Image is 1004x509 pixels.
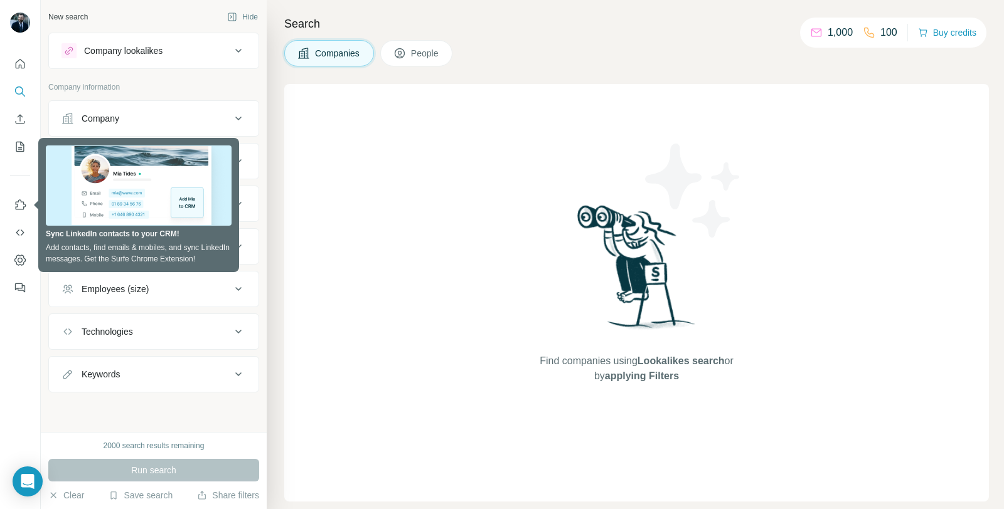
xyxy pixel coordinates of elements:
[10,53,30,75] button: Quick start
[13,466,43,496] div: Open Intercom Messenger
[48,81,259,93] p: Company information
[828,25,853,40] p: 1,000
[637,134,750,247] img: Surfe Illustration - Stars
[82,368,120,380] div: Keywords
[10,249,30,271] button: Dashboard
[218,8,267,26] button: Hide
[82,240,156,253] div: Annual revenue ($)
[104,440,205,451] div: 2000 search results remaining
[82,197,127,210] div: HQ location
[84,45,163,57] div: Company lookalikes
[536,354,737,384] span: Find companies using or by
[10,13,30,33] img: Avatar
[197,489,259,501] button: Share filters
[411,47,440,60] span: People
[82,325,133,338] div: Technologies
[315,47,361,60] span: Companies
[49,274,259,304] button: Employees (size)
[284,15,989,33] h4: Search
[572,202,702,342] img: Surfe Illustration - Woman searching with binoculars
[109,489,173,501] button: Save search
[918,24,976,41] button: Buy credits
[82,112,119,125] div: Company
[10,80,30,103] button: Search
[82,283,149,295] div: Employees (size)
[49,317,259,347] button: Technologies
[638,355,725,366] span: Lookalikes search
[10,194,30,216] button: Use Surfe on LinkedIn
[49,189,259,219] button: HQ location
[10,276,30,299] button: Feedback
[49,103,259,134] button: Company
[49,146,259,176] button: Industry
[10,221,30,244] button: Use Surfe API
[49,359,259,389] button: Keywords
[48,489,84,501] button: Clear
[605,370,679,381] span: applying Filters
[880,25,897,40] p: 100
[49,36,259,66] button: Company lookalikes
[10,135,30,158] button: My lists
[10,108,30,130] button: Enrich CSV
[48,11,88,23] div: New search
[82,155,113,167] div: Industry
[49,231,259,261] button: Annual revenue ($)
